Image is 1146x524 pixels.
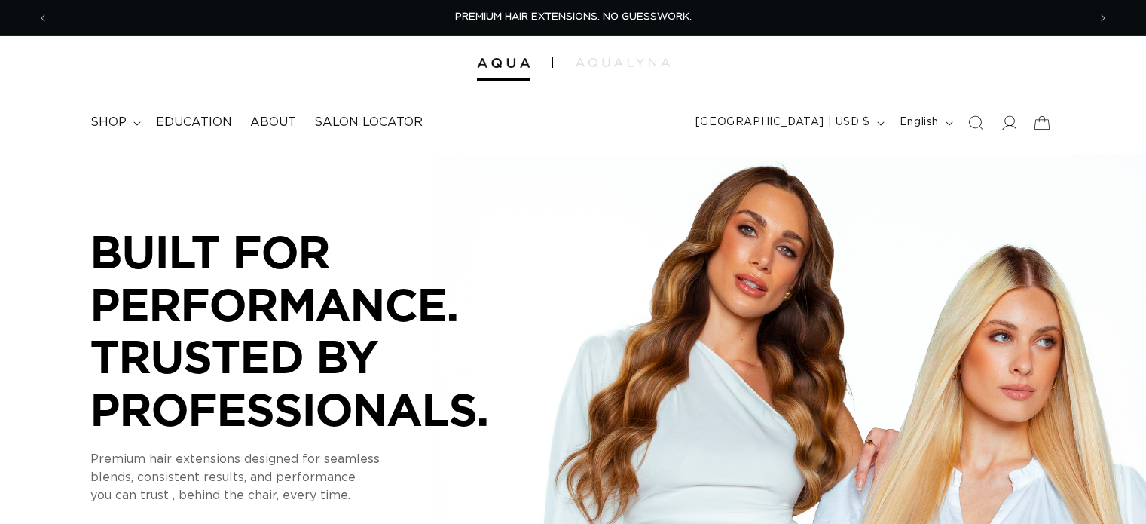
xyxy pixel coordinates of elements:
p: BUILT FOR PERFORMANCE. TRUSTED BY PROFESSIONALS. [90,225,542,435]
button: Previous announcement [26,4,60,32]
span: English [900,115,939,130]
p: you can trust , behind the chair, every time. [90,487,542,505]
button: Next announcement [1086,4,1120,32]
span: About [250,115,296,130]
span: shop [90,115,127,130]
img: Aqua Hair Extensions [477,58,530,69]
span: [GEOGRAPHIC_DATA] | USD $ [695,115,870,130]
summary: shop [81,106,147,139]
p: Premium hair extensions designed for seamless [90,451,542,469]
span: Education [156,115,232,130]
a: Salon Locator [305,106,432,139]
img: aqualyna.com [576,58,670,67]
p: blends, consistent results, and performance [90,469,542,487]
span: PREMIUM HAIR EXTENSIONS. NO GUESSWORK. [455,12,692,22]
span: Salon Locator [314,115,423,130]
button: [GEOGRAPHIC_DATA] | USD $ [686,109,891,137]
a: About [241,106,305,139]
a: Education [147,106,241,139]
button: English [891,109,959,137]
summary: Search [959,106,992,139]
